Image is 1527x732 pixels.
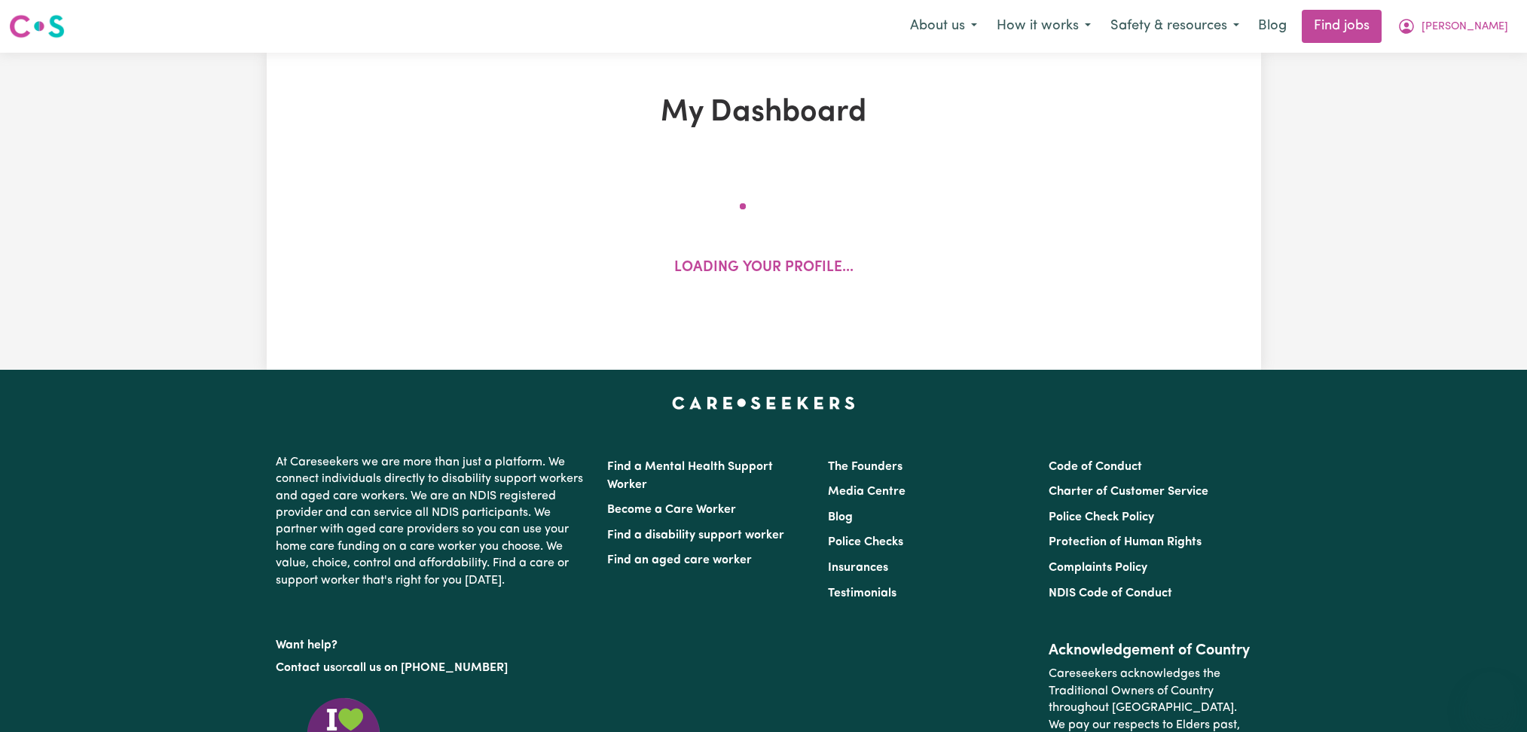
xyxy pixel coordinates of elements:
p: Want help? [276,631,589,654]
a: Contact us [276,662,335,674]
button: How it works [987,11,1101,42]
button: My Account [1388,11,1518,42]
a: Become a Care Worker [607,504,736,516]
a: Media Centre [828,486,906,498]
p: At Careseekers we are more than just a platform. We connect individuals directly to disability su... [276,448,589,595]
a: Careseekers home page [672,397,855,409]
a: Find an aged care worker [607,554,752,566]
a: Blog [828,511,853,523]
a: Charter of Customer Service [1049,486,1208,498]
h1: My Dashboard [441,95,1086,131]
a: Complaints Policy [1049,562,1147,574]
a: Code of Conduct [1049,461,1142,473]
a: Testimonials [828,587,896,599]
a: The Founders [828,461,902,473]
img: Careseekers logo [9,13,65,40]
a: Find jobs [1302,10,1382,43]
span: [PERSON_NAME] [1422,19,1508,35]
a: Police Checks [828,536,903,548]
a: Find a Mental Health Support Worker [607,461,773,491]
a: NDIS Code of Conduct [1049,587,1172,599]
p: or [276,654,589,682]
p: Loading your profile... [674,258,854,279]
a: Insurances [828,562,888,574]
button: Safety & resources [1101,11,1249,42]
a: Find a disability support worker [607,529,784,541]
a: Careseekers logo [9,9,65,44]
a: call us on [PHONE_NUMBER] [347,662,508,674]
a: Police Check Policy [1049,511,1154,523]
h2: Acknowledgement of Country [1049,642,1251,660]
iframe: Button to launch messaging window [1467,672,1515,720]
a: Blog [1249,10,1296,43]
button: About us [900,11,987,42]
a: Protection of Human Rights [1049,536,1202,548]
